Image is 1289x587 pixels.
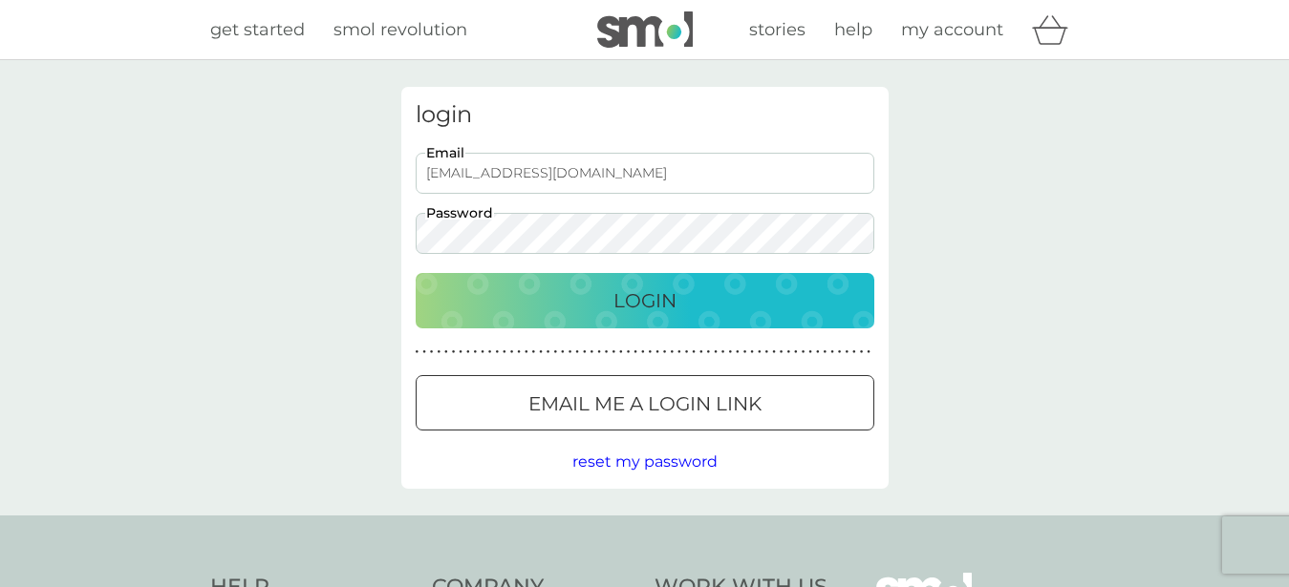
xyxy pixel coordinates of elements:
[510,347,514,357] p: ●
[561,347,565,357] p: ●
[838,347,842,357] p: ●
[591,347,594,357] p: ●
[572,452,718,471] span: reset my password
[466,347,470,357] p: ●
[430,347,434,357] p: ●
[677,347,681,357] p: ●
[416,273,874,328] button: Login
[758,347,762,357] p: ●
[459,347,462,357] p: ●
[613,285,677,316] p: Login
[619,347,623,357] p: ●
[416,101,874,129] h3: login
[714,347,718,357] p: ●
[860,347,864,357] p: ●
[808,347,812,357] p: ●
[528,388,762,419] p: Email me a login link
[743,347,747,357] p: ●
[416,375,874,430] button: Email me a login link
[605,347,609,357] p: ●
[416,347,419,357] p: ●
[750,347,754,357] p: ●
[736,347,740,357] p: ●
[786,347,790,357] p: ●
[547,347,550,357] p: ●
[794,347,798,357] p: ●
[525,347,528,357] p: ●
[749,16,806,44] a: stories
[901,19,1003,40] span: my account
[834,16,872,44] a: help
[572,450,718,474] button: reset my password
[655,347,659,357] p: ●
[802,347,806,357] p: ●
[569,347,572,357] p: ●
[692,347,696,357] p: ●
[539,347,543,357] p: ●
[210,16,305,44] a: get started
[867,347,870,357] p: ●
[707,347,711,357] p: ●
[749,19,806,40] span: stories
[575,347,579,357] p: ●
[452,347,456,357] p: ●
[583,347,587,357] p: ●
[517,347,521,357] p: ●
[553,347,557,357] p: ●
[765,347,769,357] p: ●
[437,347,440,357] p: ●
[532,347,536,357] p: ●
[834,19,872,40] span: help
[816,347,820,357] p: ●
[830,347,834,357] p: ●
[649,347,653,357] p: ●
[333,19,467,40] span: smol revolution
[670,347,674,357] p: ●
[627,347,631,357] p: ●
[495,347,499,357] p: ●
[444,347,448,357] p: ●
[728,347,732,357] p: ●
[634,347,637,357] p: ●
[597,347,601,357] p: ●
[663,347,667,357] p: ●
[503,347,506,357] p: ●
[1032,10,1080,49] div: basket
[721,347,725,357] p: ●
[852,347,856,357] p: ●
[488,347,492,357] p: ●
[481,347,484,357] p: ●
[685,347,689,357] p: ●
[210,19,305,40] span: get started
[333,16,467,44] a: smol revolution
[699,347,703,357] p: ●
[641,347,645,357] p: ●
[824,347,827,357] p: ●
[597,11,693,48] img: smol
[780,347,784,357] p: ●
[901,16,1003,44] a: my account
[474,347,478,357] p: ●
[772,347,776,357] p: ●
[422,347,426,357] p: ●
[612,347,615,357] p: ●
[845,347,849,357] p: ●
